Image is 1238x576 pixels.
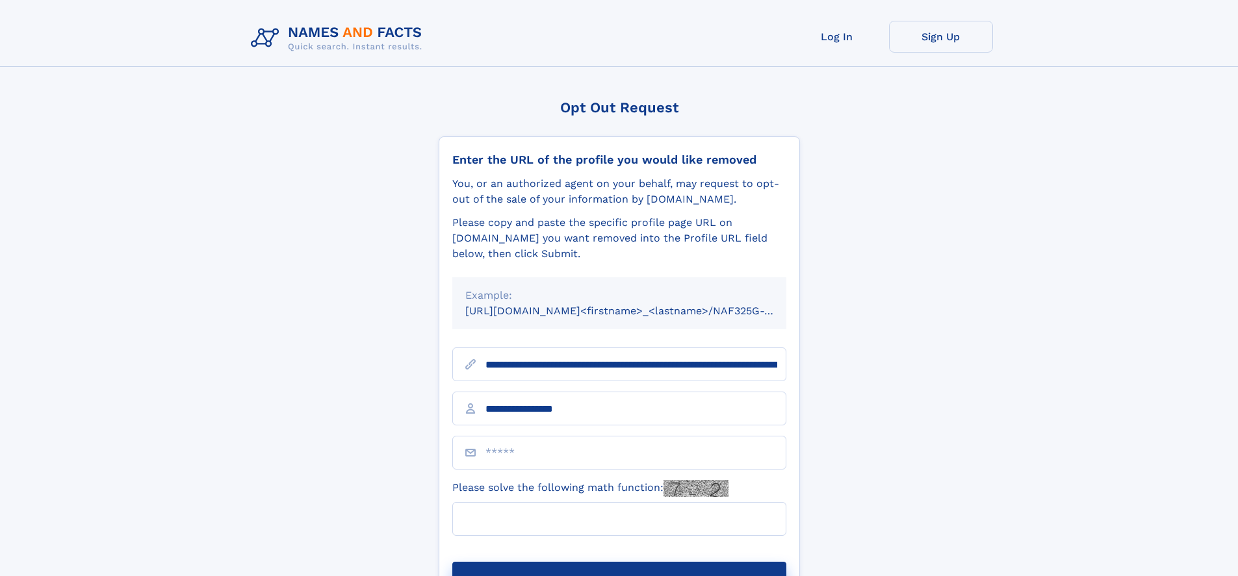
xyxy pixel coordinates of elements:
div: Opt Out Request [439,99,800,116]
div: Example: [465,288,773,303]
div: Please copy and paste the specific profile page URL on [DOMAIN_NAME] you want removed into the Pr... [452,215,786,262]
small: [URL][DOMAIN_NAME]<firstname>_<lastname>/NAF325G-xxxxxxxx [465,305,811,317]
a: Sign Up [889,21,993,53]
div: Enter the URL of the profile you would like removed [452,153,786,167]
a: Log In [785,21,889,53]
div: You, or an authorized agent on your behalf, may request to opt-out of the sale of your informatio... [452,176,786,207]
label: Please solve the following math function: [452,480,729,497]
img: Logo Names and Facts [246,21,433,56]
